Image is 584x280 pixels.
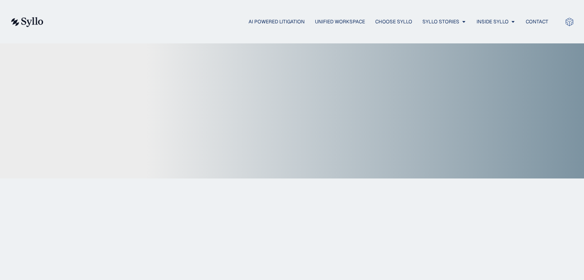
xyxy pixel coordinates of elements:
[60,18,548,26] div: Menu Toggle
[477,18,509,25] a: Inside Syllo
[315,18,365,25] a: Unified Workspace
[10,17,43,27] img: syllo
[375,18,412,25] a: Choose Syllo
[60,18,548,26] nav: Menu
[526,18,548,25] a: Contact
[249,18,305,25] a: AI Powered Litigation
[422,18,459,25] a: Syllo Stories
